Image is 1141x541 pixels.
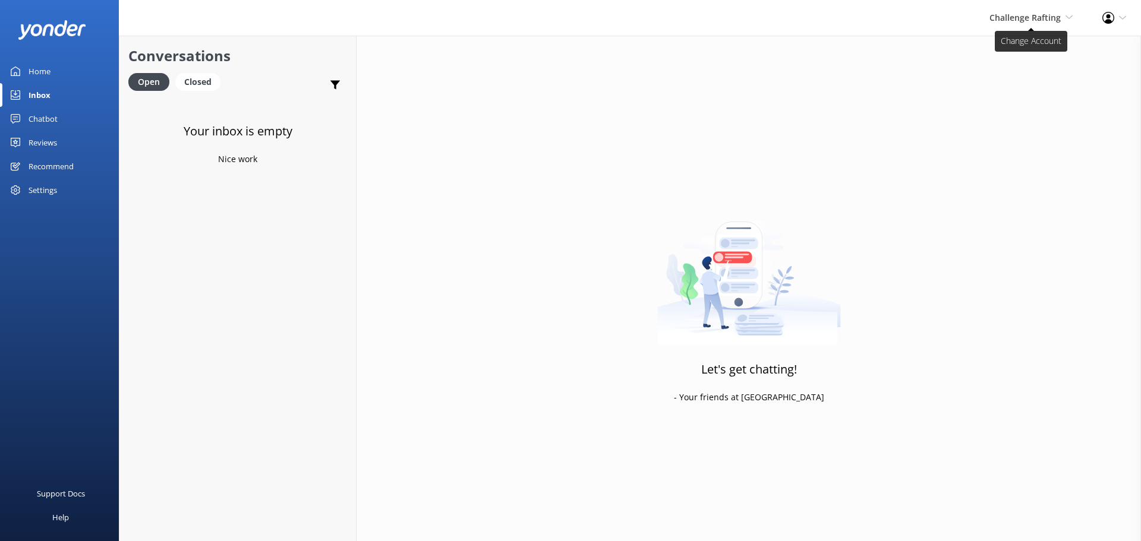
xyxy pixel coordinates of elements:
div: Open [128,73,169,91]
div: Inbox [29,83,51,107]
p: Nice work [218,153,257,166]
div: Settings [29,178,57,202]
p: - Your friends at [GEOGRAPHIC_DATA] [674,391,824,404]
a: Open [128,75,175,88]
div: Closed [175,73,220,91]
img: artwork of a man stealing a conversation from at giant smartphone [657,197,841,345]
div: Support Docs [37,482,85,505]
a: Closed [175,75,226,88]
span: Challenge Rafting [989,12,1061,23]
div: Chatbot [29,107,58,131]
h2: Conversations [128,45,347,67]
h3: Let's get chatting! [701,360,797,379]
div: Home [29,59,51,83]
div: Recommend [29,154,74,178]
div: Reviews [29,131,57,154]
h3: Your inbox is empty [184,122,292,141]
div: Help [52,505,69,529]
img: yonder-white-logo.png [18,20,86,40]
